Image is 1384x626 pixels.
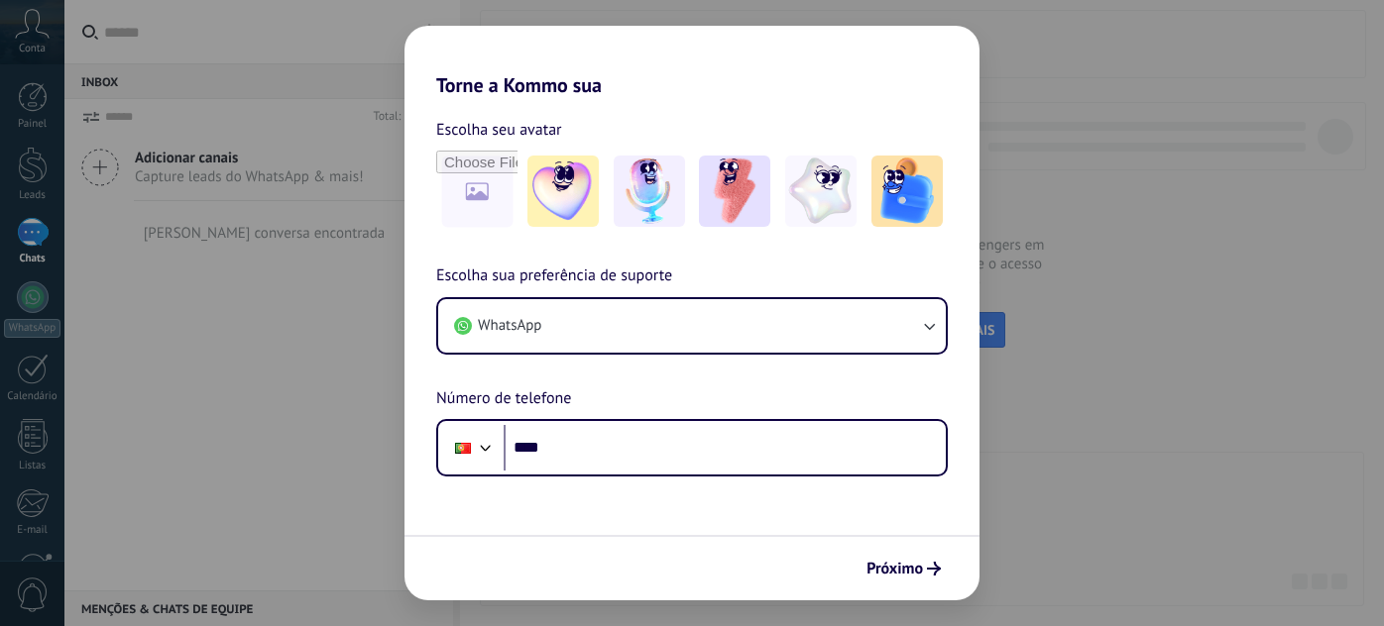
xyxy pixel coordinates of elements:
img: -2.jpeg [614,156,685,227]
img: -1.jpeg [527,156,599,227]
span: Escolha seu avatar [436,117,562,143]
span: WhatsApp [478,316,541,336]
img: -3.jpeg [699,156,770,227]
button: WhatsApp [438,299,946,353]
div: Portugal: + 351 [444,427,482,469]
span: Escolha sua preferência de suporte [436,263,672,289]
img: -5.jpeg [871,156,943,227]
span: Número de telefone [436,386,571,412]
button: Próximo [858,552,950,585]
img: -4.jpeg [785,156,857,227]
span: Próximo [866,562,923,575]
h2: Torne a Kommo sua [404,26,980,97]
